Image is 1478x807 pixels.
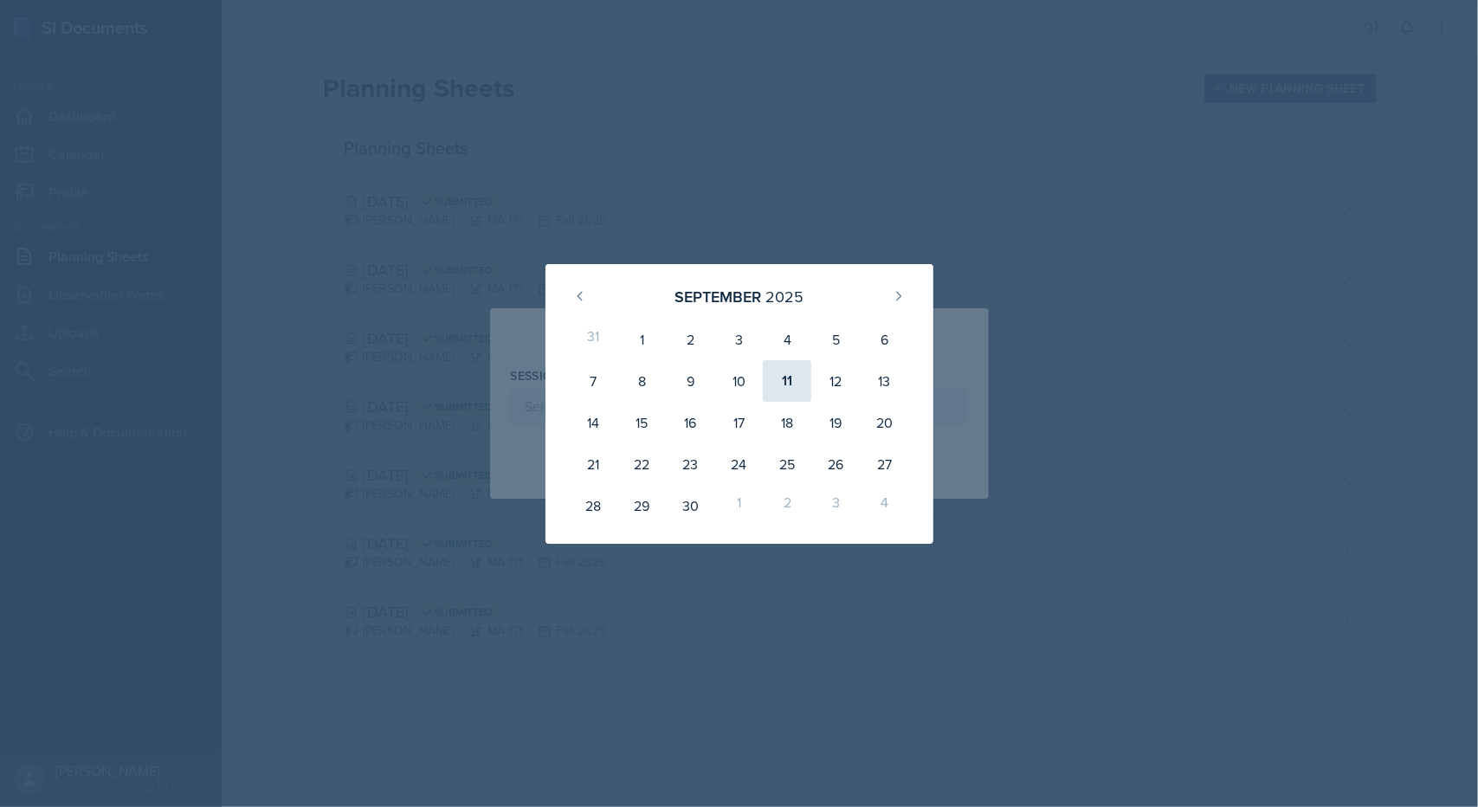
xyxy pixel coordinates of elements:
[811,402,860,443] div: 19
[570,360,618,402] div: 7
[570,485,618,526] div: 28
[666,360,714,402] div: 9
[763,360,811,402] div: 11
[666,319,714,360] div: 2
[763,443,811,485] div: 25
[570,443,618,485] div: 21
[617,485,666,526] div: 29
[674,285,761,308] div: September
[860,402,908,443] div: 20
[617,443,666,485] div: 22
[666,485,714,526] div: 30
[811,443,860,485] div: 26
[570,402,618,443] div: 14
[763,319,811,360] div: 4
[666,443,714,485] div: 23
[617,360,666,402] div: 8
[617,319,666,360] div: 1
[714,443,763,485] div: 24
[763,485,811,526] div: 2
[714,402,763,443] div: 17
[763,402,811,443] div: 18
[860,485,908,526] div: 4
[714,485,763,526] div: 1
[765,285,804,308] div: 2025
[811,360,860,402] div: 12
[617,402,666,443] div: 15
[811,485,860,526] div: 3
[714,319,763,360] div: 3
[714,360,763,402] div: 10
[860,360,908,402] div: 13
[570,319,618,360] div: 31
[811,319,860,360] div: 5
[860,443,908,485] div: 27
[860,319,908,360] div: 6
[666,402,714,443] div: 16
